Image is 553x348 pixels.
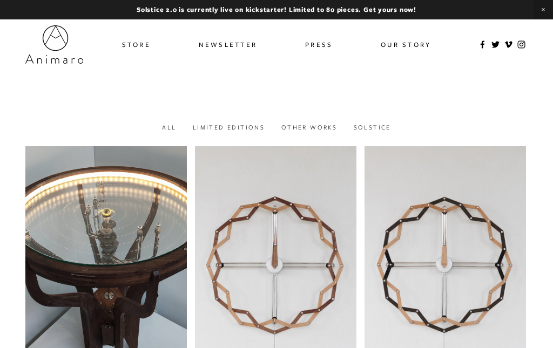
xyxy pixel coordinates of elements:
[281,123,337,131] a: Other works
[25,25,83,64] img: Animaro
[354,123,391,131] a: Solstice
[305,37,333,52] a: Press
[381,37,431,52] a: Our Story
[122,37,151,52] a: Store
[193,123,265,131] a: Limited Editions
[199,37,258,52] a: Newsletter
[162,123,176,131] a: All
